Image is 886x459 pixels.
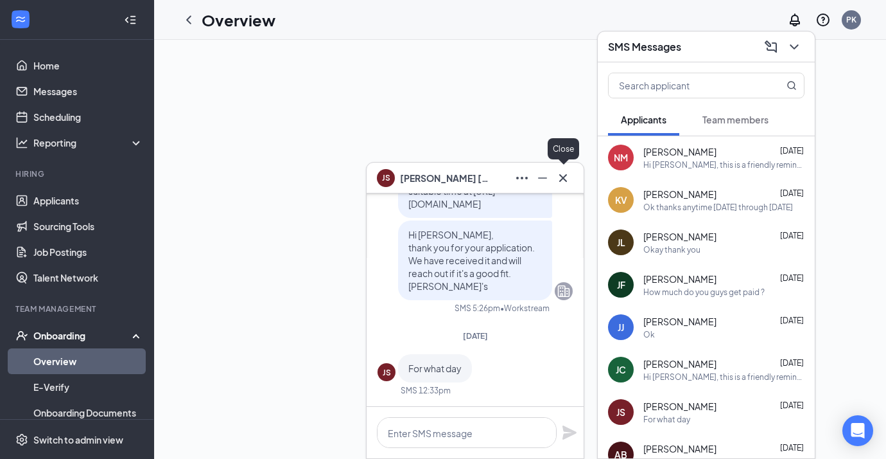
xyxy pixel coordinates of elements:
[643,400,717,413] span: [PERSON_NAME]
[643,372,804,382] div: Hi [PERSON_NAME], this is a friendly reminder. Your interview with [PERSON_NAME]'s for In-Store T...
[535,170,550,186] svg: Minimize
[33,53,143,78] a: Home
[780,231,804,240] span: [DATE]
[780,401,804,410] span: [DATE]
[555,170,571,186] svg: Cross
[514,170,530,186] svg: Ellipses
[33,104,143,130] a: Scheduling
[787,12,803,28] svg: Notifications
[780,146,804,156] span: [DATE]
[33,433,123,446] div: Switch to admin view
[33,400,143,426] a: Onboarding Documents
[643,414,690,425] div: For what day
[616,406,625,419] div: JS
[643,442,717,455] span: [PERSON_NAME]
[556,283,571,299] svg: Company
[786,80,797,91] svg: MagnifyingGlass
[617,236,625,249] div: JL
[33,213,143,239] a: Sourcing Tools
[643,273,717,285] span: [PERSON_NAME]
[617,278,625,291] div: JF
[15,136,28,149] svg: Analysis
[621,114,666,125] span: Applicants
[33,329,132,342] div: Onboarding
[33,374,143,400] a: E-Verify
[33,348,143,374] a: Overview
[553,168,573,188] button: Cross
[784,37,804,57] button: ChevronDown
[383,367,391,378] div: JS
[400,171,490,185] span: [PERSON_NAME] [PERSON_NAME]
[548,138,579,159] div: Close
[846,14,856,25] div: PK
[616,363,626,376] div: JC
[643,329,655,340] div: Ok
[842,415,873,446] div: Open Intercom Messenger
[15,168,141,179] div: Hiring
[761,37,781,57] button: ComposeMessage
[780,443,804,453] span: [DATE]
[500,303,550,314] span: • Workstream
[815,12,831,28] svg: QuestionInfo
[643,244,700,255] div: Okay thank you
[124,14,137,26] svg: Collapse
[643,202,793,213] div: Ok thanks anytime [DATE] through [DATE]
[643,145,717,158] span: [PERSON_NAME]
[14,13,27,26] svg: WorkstreamLogo
[614,151,628,164] div: NM
[408,363,462,374] span: For what day
[15,433,28,446] svg: Settings
[609,73,761,98] input: Search applicant
[562,425,577,440] svg: Plane
[181,12,196,28] svg: ChevronLeft
[202,9,275,31] h1: Overview
[643,159,804,170] div: Hi [PERSON_NAME], this is a friendly reminder. Your interview with [PERSON_NAME]'s for In-Store T...
[15,329,28,342] svg: UserCheck
[33,265,143,291] a: Talent Network
[780,273,804,283] span: [DATE]
[15,303,141,314] div: Team Management
[618,321,624,334] div: JJ
[643,230,717,243] span: [PERSON_NAME]
[33,78,143,104] a: Messages
[702,114,769,125] span: Team members
[763,39,779,55] svg: ComposeMessage
[643,315,717,328] span: [PERSON_NAME]
[786,39,802,55] svg: ChevronDown
[512,168,532,188] button: Ellipses
[643,188,717,201] span: [PERSON_NAME]
[408,229,535,292] span: Hi [PERSON_NAME], thank you for your application. We have received it and will reach out if it's ...
[455,303,500,314] div: SMS 5:26pm
[643,357,717,370] span: [PERSON_NAME]
[463,331,488,341] span: [DATE]
[33,188,143,213] a: Applicants
[401,385,451,396] div: SMS 12:33pm
[608,40,681,54] h3: SMS Messages
[33,136,144,149] div: Reporting
[33,239,143,265] a: Job Postings
[780,358,804,368] span: [DATE]
[615,194,627,206] div: KV
[532,168,553,188] button: Minimize
[780,188,804,198] span: [DATE]
[643,287,765,298] div: How much do you guys get paid ?
[780,316,804,325] span: [DATE]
